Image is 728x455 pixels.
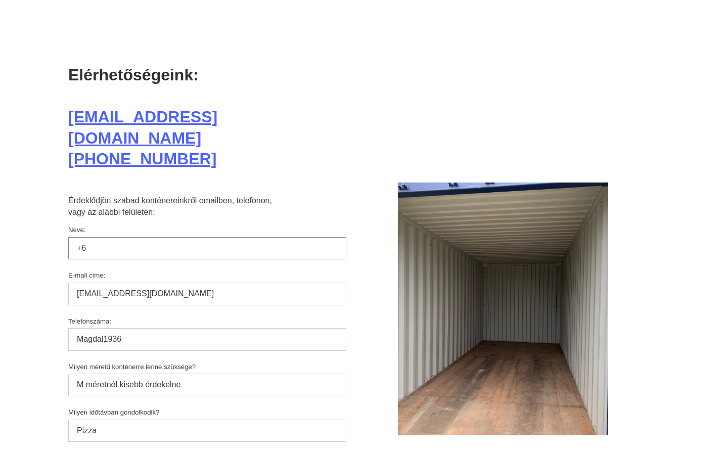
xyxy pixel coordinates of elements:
[68,363,346,371] label: Milyen méretű konténerre lenne szüksége?
[68,271,346,279] label: E-mail címe:
[68,328,346,350] input: pl +36 20 123 4567
[68,65,346,86] div: Elérhetőségeink:
[68,237,346,259] input: Vezetéknév és keresztnév
[68,226,346,234] label: Neve:
[68,108,217,147] a: [EMAIL_ADDRESS][DOMAIN_NAME]
[398,183,608,435] img: 20belul.jpeg
[68,317,346,325] label: Telefonszáma:
[68,150,216,168] a: [PHONE_NUMBER]
[68,408,346,416] label: Milyen időtávban gondolkodik?
[68,420,346,442] input: pl 6 hónap
[68,283,346,305] input: email@domain.hu
[68,195,291,218] p: Érdeklődjön szabad konténereinkről emailben, telefonon, vagy az alábbi felületen:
